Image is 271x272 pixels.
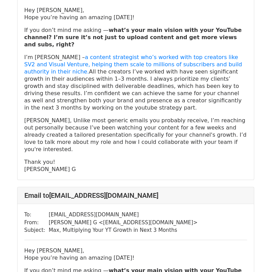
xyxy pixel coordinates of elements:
p: Hey [PERSON_NAME], Hope you’re having an amazing [DATE]! [24,247,247,261]
td: To: [24,211,49,219]
td: [PERSON_NAME] G < [EMAIL_ADDRESS][DOMAIN_NAME] > [49,219,197,227]
td: [EMAIL_ADDRESS][DOMAIN_NAME] [49,211,197,219]
strong: what’s your main vision with your YouTube channel? I’m sure it’s not just to upload content and g... [24,27,242,48]
p: I’m [PERSON_NAME] – All the creators I’ve worked with have seen significant growth in their audie... [24,54,247,111]
p: [PERSON_NAME], Unlike most generic emails you probably receive, I’m reaching out personally becau... [24,117,247,153]
td: From: [24,219,49,227]
h4: Email to [EMAIL_ADDRESS][DOMAIN_NAME] [24,191,247,200]
p: Hey [PERSON_NAME], Hope you’re having an amazing [DATE]! [24,7,247,21]
p: If you don’t mind me asking — [24,26,247,48]
p: Thank you! [PERSON_NAME] G [24,158,247,173]
td: Subject: [24,226,49,234]
iframe: Chat Widget [237,239,271,272]
td: Max, Multiplying Your YT Growth in Next 3 Months [49,226,197,234]
a: a content strategist who’s worked with top creators like SV2 and Visual Venture, helping them sca... [24,54,242,75]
